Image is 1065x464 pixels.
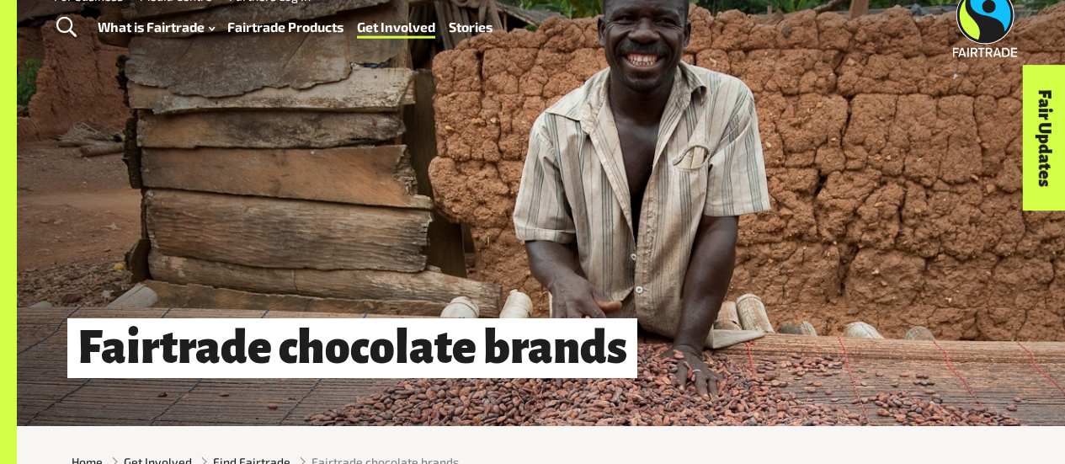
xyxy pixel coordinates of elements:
[227,15,343,39] a: Fairtrade Products
[67,318,637,378] h1: Fairtrade chocolate brands
[449,15,493,39] a: Stories
[357,15,435,39] a: Get Involved
[98,15,215,39] a: What is Fairtrade
[45,6,87,48] a: Toggle Search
